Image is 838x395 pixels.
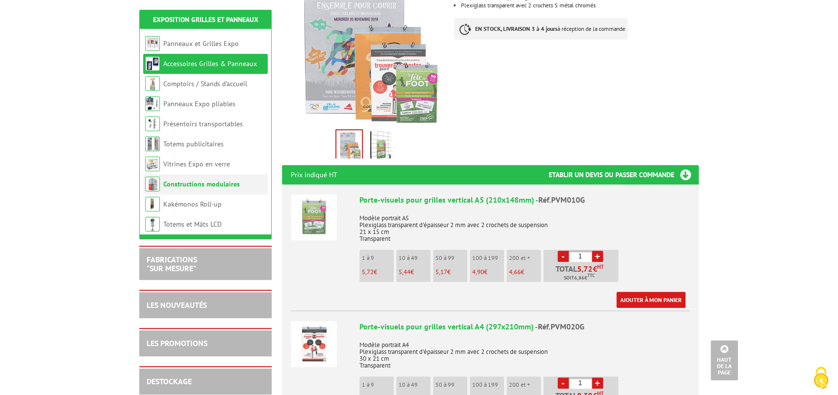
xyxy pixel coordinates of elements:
a: Comptoirs / Stands d'accueil [163,79,247,88]
li: Plexiglass transparent avec 2 crochets S métal chromés [461,2,698,8]
span: Réf.PVM010G [538,195,585,205]
p: € [472,269,504,276]
p: € [435,269,467,276]
img: Porte-visuels pour grilles vertical A4 (297x210mm) [291,321,337,367]
span: 6,86 [574,274,584,282]
p: Prix indiqué HT [291,165,337,185]
img: pvm010g_pvm020g_pvm040g_pvm060g_porte_visuels_portrait.jpg [336,130,362,161]
p: 200 et + [509,381,541,388]
span: Soit € [564,274,595,282]
span: Réf.PVM020G [538,322,584,331]
a: Totems publicitaires [163,139,224,148]
sup: HT [597,263,604,270]
span: 4,66 [509,268,521,276]
p: € [399,269,431,276]
p: € [509,269,541,276]
a: LES PROMOTIONS [147,338,207,348]
div: Porte-visuels pour grilles vertical A4 (297x210mm) - [359,321,690,332]
button: Cookies (fenêtre modale) [804,362,838,395]
p: 10 à 49 [399,255,431,261]
p: 50 à 99 [435,255,467,261]
p: Modèle portrait A4 Plexiglass transparent d'épaisseur 2 mm avec 2 crochets de suspension 30 x 21 ... [359,335,690,369]
a: - [558,377,569,389]
span: 5,17 [435,268,447,276]
a: + [592,377,603,389]
a: Haut de la page [711,340,738,380]
a: + [592,251,603,262]
a: Panneaux Expo pliables [163,99,235,108]
img: Accessoires Grilles & Panneaux [145,56,160,71]
span: 5,72 [362,268,374,276]
p: Modèle portrait A5 Plexiglass transparent d'épaisseur 2 mm avec 2 crochets de suspension 21 x 15 ... [359,208,690,242]
p: 1 à 9 [362,255,394,261]
a: LES NOUVEAUTÉS [147,300,207,310]
p: 1 à 9 [362,381,394,388]
img: Kakémonos Roll-up [145,197,160,211]
a: Présentoirs transportables [163,119,243,128]
a: Ajouter à mon panier [616,292,686,308]
p: 50 à 99 [435,381,467,388]
a: Panneaux et Grilles Expo [163,39,239,48]
a: Vitrines Expo en verre [163,160,230,168]
p: 200 et + [509,255,541,261]
p: 100 à 199 [472,381,504,388]
p: à réception de la commande [454,18,628,40]
img: Panneaux Expo pliables [145,96,160,111]
span: 4,90 [472,268,484,276]
img: Constructions modulaires [145,177,160,191]
img: Présentoirs transportables [145,116,160,131]
span: 5,44 [399,268,410,276]
img: Vitrines Expo en verre [145,157,160,171]
a: Constructions modulaires [163,180,240,188]
p: € [362,269,394,276]
p: 100 à 199 [472,255,504,261]
a: Accessoires Grilles & Panneaux [163,59,257,68]
a: - [558,251,569,262]
img: Cookies (fenêtre modale) [809,366,833,390]
img: Totems publicitaires [145,137,160,151]
h3: Etablir un devis ou passer commande [549,165,699,185]
a: Exposition Grilles et Panneaux [153,15,258,24]
span: € [593,265,597,273]
strong: EN STOCK, LIVRAISON 3 à 4 jours [475,25,558,32]
sup: TTC [587,273,595,278]
img: Totems et Mâts LCD [145,217,160,232]
div: Porte-visuels pour grilles vertical A5 (210x148mm) - [359,194,690,206]
a: DESTOCKAGE [147,376,192,386]
p: 10 à 49 [399,381,431,388]
span: 5,72 [577,265,593,273]
img: Porte-visuels pour grilles vertical A5 (210x148mm) [291,194,337,240]
img: Panneaux et Grilles Expo [145,36,160,51]
p: Total [546,265,618,282]
a: Kakémonos Roll-up [163,200,222,209]
img: pvm010g_pvm020g_pvm040g_porte_visuels_portrait_sur_grille.jpg [368,131,391,162]
a: Totems et Mâts LCD [163,220,222,229]
a: FABRICATIONS"Sur Mesure" [147,255,197,273]
img: Comptoirs / Stands d'accueil [145,76,160,91]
